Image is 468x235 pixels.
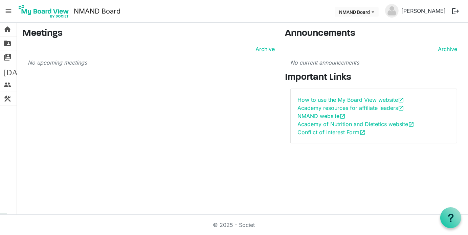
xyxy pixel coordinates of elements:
[22,28,275,40] h3: Meetings
[3,23,12,36] span: home
[339,113,346,119] span: open_in_new
[399,4,448,18] a: [PERSON_NAME]
[3,78,12,92] span: people
[290,58,457,67] p: No current announcements
[2,5,15,18] span: menu
[285,28,463,40] h3: Announcements
[297,129,365,136] a: Conflict of Interest Formopen_in_new
[253,45,275,53] a: Archive
[3,37,12,50] span: folder_shared
[3,64,29,78] span: [DATE]
[398,105,404,111] span: open_in_new
[359,130,365,136] span: open_in_new
[297,96,404,103] a: How to use the My Board View websiteopen_in_new
[297,104,404,111] a: Academy resources for affiliate leadersopen_in_new
[17,3,74,20] a: My Board View Logo
[398,97,404,103] span: open_in_new
[435,45,457,53] a: Archive
[3,92,12,105] span: construction
[213,221,255,228] a: © 2025 - Societ
[28,58,275,67] p: No upcoming meetings
[3,50,12,64] span: switch_account
[74,4,120,18] a: NMAND Board
[297,121,414,127] a: Academy of Nutrition and Dietetics websiteopen_in_new
[17,3,71,20] img: My Board View Logo
[385,4,399,18] img: no-profile-picture.svg
[408,121,414,127] span: open_in_new
[335,7,379,17] button: NMAND Board dropdownbutton
[285,72,463,84] h3: Important Links
[297,113,346,119] a: NMAND websiteopen_in_new
[448,4,463,18] button: logout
